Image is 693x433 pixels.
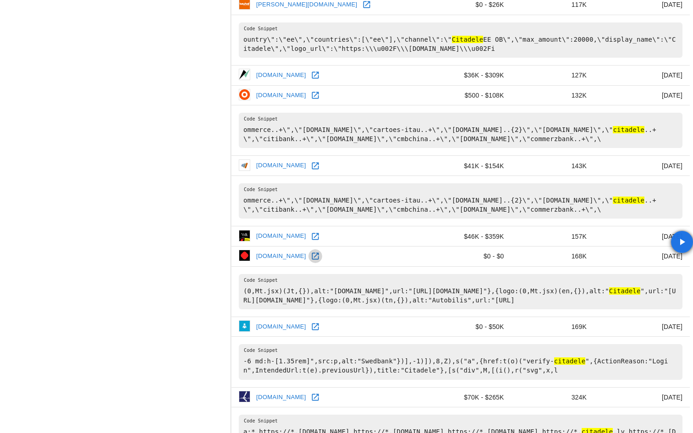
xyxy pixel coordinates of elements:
[308,159,322,173] a: Open manpower.co.uk in new window
[308,88,322,102] a: Open incentro.com in new window
[423,387,511,407] td: $70K - $265K
[254,88,308,103] a: [DOMAIN_NAME]
[239,230,250,241] img: valkexclusief.nl icon
[423,85,511,105] td: $500 - $108K
[423,317,511,337] td: $0 - $50K
[239,69,250,80] img: mistergreen.nl icon
[554,357,586,365] hl: citadele
[594,246,690,266] td: [DATE]
[613,126,644,133] hl: citadele
[511,226,594,247] td: 157K
[423,226,511,247] td: $46K - $359K
[239,250,250,261] img: imas.lt icon
[452,36,484,43] hl: Citadele
[613,197,644,204] hl: citadele
[239,391,250,402] img: lot.com icon
[254,320,308,334] a: [DOMAIN_NAME]
[423,65,511,85] td: $36K - $309K
[239,320,250,332] img: eveselibaspunkts.lv icon
[239,183,682,219] pre: ommerce..+\",\"[DOMAIN_NAME]\",\"cartoes-itau..+\",\"[DOMAIN_NAME]..{2}\",\"[DOMAIN_NAME]\",\" .....
[594,387,690,407] td: [DATE]
[594,317,690,337] td: [DATE]
[239,159,250,171] img: manpower.co.uk icon
[254,390,308,405] a: [DOMAIN_NAME]
[511,317,594,337] td: 169K
[239,22,682,58] pre: ountry\":\"ee\",\"countries\":[\"ee\"],\"channel\":\" EE OB\",\"max_amount\":20000,\"display_name...
[511,156,594,176] td: 143K
[594,156,690,176] td: [DATE]
[239,113,682,148] pre: ommerce..+\",\"[DOMAIN_NAME]\",\"cartoes-itau..+\",\"[DOMAIN_NAME]..{2}\",\"[DOMAIN_NAME]\",\" .....
[609,287,641,295] hl: Citadele
[511,85,594,105] td: 132K
[254,159,308,173] a: [DOMAIN_NAME]
[511,246,594,266] td: 168K
[511,387,594,407] td: 324K
[254,68,308,82] a: [DOMAIN_NAME]
[594,85,690,105] td: [DATE]
[254,249,308,263] a: [DOMAIN_NAME]
[308,68,322,82] a: Open mistergreen.nl in new window
[511,65,594,85] td: 127K
[239,274,682,309] pre: (0,Mt.jsx)(Jt,{}),alt:"[DOMAIN_NAME]",url:"[URL][DOMAIN_NAME]"},{logo:(0,Mt.jsx)(en,{}),alt:" ",u...
[423,246,511,266] td: $0 - $0
[254,229,308,243] a: [DOMAIN_NAME]
[308,230,322,243] a: Open valkexclusief.nl in new window
[423,156,511,176] td: $41K - $154K
[594,226,690,247] td: [DATE]
[239,89,250,100] img: incentro.com icon
[594,65,690,85] td: [DATE]
[308,249,322,263] a: Open imas.lt in new window
[239,344,682,379] pre: -6 md:h-[1.35rem]",src:p,alt:"Swedbank"})],-1)]),8,Z),s("a",{href:t(o)("verify- ",{ActionReason:"...
[308,390,322,404] a: Open lot.com in new window
[308,320,322,334] a: Open eveselibaspunkts.lv in new window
